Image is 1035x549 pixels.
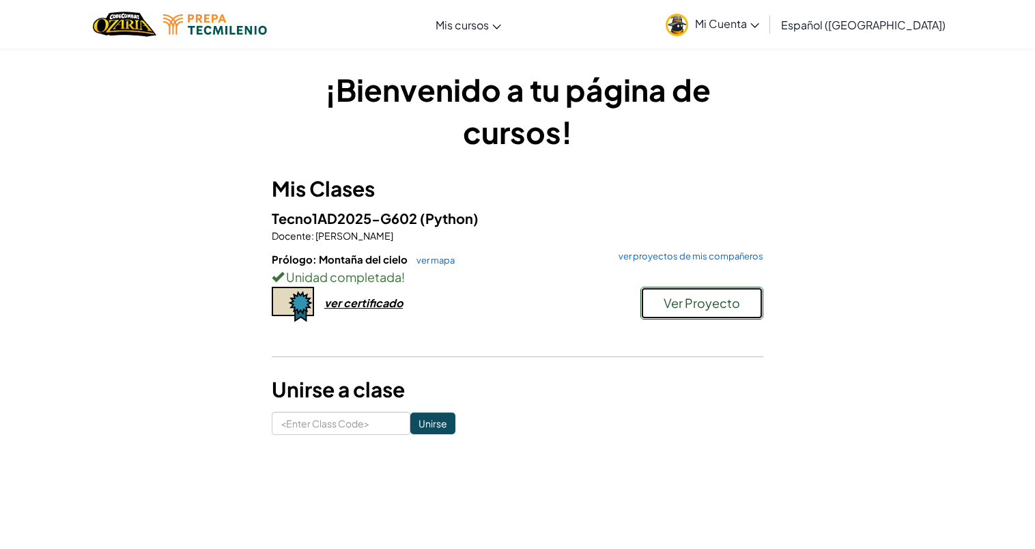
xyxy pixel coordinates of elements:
button: Ver Proyecto [640,287,763,320]
span: : [311,229,314,242]
h3: Mis Clases [272,173,763,204]
img: Home [93,10,156,38]
input: Unirse [410,412,455,434]
a: Español ([GEOGRAPHIC_DATA]) [774,6,952,43]
input: <Enter Class Code> [272,412,410,435]
span: Ver Proyecto [664,295,740,311]
img: avatar [666,14,688,36]
h3: Unirse a clase [272,374,763,405]
a: Ozaria by CodeCombat logo [93,10,156,38]
a: Mi Cuenta [659,3,766,46]
img: certificate-icon.png [272,287,314,322]
span: Mis cursos [436,18,489,32]
a: ver proyectos de mis compañeros [612,252,763,261]
span: Español ([GEOGRAPHIC_DATA]) [781,18,946,32]
span: Prólogo: Montaña del cielo [272,253,410,266]
span: ! [401,269,405,285]
h1: ¡Bienvenido a tu página de cursos! [272,68,763,153]
a: ver mapa [410,255,455,266]
span: Docente [272,229,311,242]
span: [PERSON_NAME] [314,229,393,242]
img: Tecmilenio logo [163,14,267,35]
span: (Python) [420,210,479,227]
span: Mi Cuenta [695,16,759,31]
a: Mis cursos [429,6,508,43]
a: ver certificado [272,296,403,310]
div: ver certificado [324,296,403,310]
span: Unidad completada [284,269,401,285]
span: Tecno1AD2025-G602 [272,210,420,227]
